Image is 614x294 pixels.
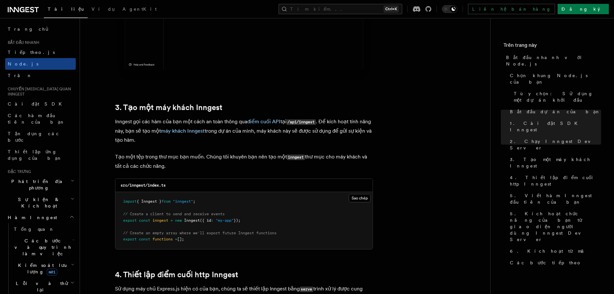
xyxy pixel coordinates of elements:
[152,237,173,241] span: functions
[175,218,182,223] span: new
[8,50,55,55] font: Tiếp theo.js
[510,248,588,254] font: 6. Kích hoạt từ mã
[442,5,457,13] button: Chuyển đổi chế độ tối
[507,117,601,136] a: 1. Cài đặt SDK Inngest
[8,169,31,174] font: Đặc trưng
[5,98,76,110] a: Cài đặt SDK
[558,4,609,14] a: Đăng ký
[507,154,601,172] a: 3. Tạo một máy khách Inngest
[5,70,76,81] a: Trăn
[507,257,601,269] a: Các bước tiếp theo
[507,106,601,117] a: Bắt đầu dự án của bạn
[5,46,76,58] a: Tiếp theo.js
[8,113,65,125] font: Các hàm đầu tiên của bạn
[161,199,171,204] span: from
[514,91,593,103] font: Tùy chọn: Sử dụng một dự án khởi đầu
[5,23,76,35] a: Trang chủ
[115,103,222,112] a: 3. Tạo một máy khách Inngest
[11,259,76,278] button: Kiểm soát lưu lượngmới
[510,73,588,85] font: Chọn khung Node.js của bạn
[139,218,150,223] span: const
[119,2,161,17] a: AgentKit
[115,270,238,279] font: 4. Thiết lập điểm cuối http Inngest
[5,146,76,164] a: Thiết lập ứng dụng của bạn
[177,237,184,241] span: [];
[18,197,60,208] font: Sự kiện & Kích hoạt
[510,193,592,205] font: 5. Viết hàm Inngest đầu tiên của bạn
[11,179,67,190] font: Phát triển địa phương
[8,73,32,78] font: Trăn
[139,237,150,241] span: const
[503,42,537,48] font: Trên trang này
[510,121,581,132] font: 1. Cài đặt SDK Inngest
[123,218,137,223] span: export
[5,110,76,128] a: Các hàm đầu tiên của bạn
[121,183,166,188] code: src/inngest/index.ts
[161,128,205,134] a: máy khách Inngest
[8,149,62,161] font: Thiết lập ứng dụng của bạn
[88,2,119,17] a: Ví dụ
[8,87,71,96] font: Chuyến [MEDICAL_DATA] quan Inngest
[49,270,55,274] font: mới
[300,287,313,292] code: serve
[290,6,346,12] font: Tìm kiếm...
[510,260,582,265] font: Các bước tiếp theo
[507,70,601,88] a: Chọn khung Node.js của bạn
[507,245,601,257] a: 6. Kích hoạt từ mã
[216,218,234,223] span: "my-app"
[349,194,371,202] button: Sao chép
[175,237,177,241] span: =
[511,88,601,106] a: Tùy chọn: Sử dụng một dự án khởi đầu
[506,55,585,66] font: Bắt đầu nhanh với Node.js
[247,118,280,125] a: điểm cuối API
[507,190,601,208] a: 5. Viết hàm Inngest đầu tiên của bạn
[278,4,402,14] button: Tìm kiếm...Ctrl+K
[171,218,173,223] span: =
[287,119,316,125] code: /api/inngest
[14,227,54,232] font: Tổng quan
[5,58,76,70] a: Node.js
[137,199,161,204] span: { Inngest }
[152,218,168,223] span: inngest
[48,6,84,12] font: Tài liệu
[8,131,60,143] font: Tận dụng các bước
[472,6,551,12] font: Liên hệ bán hàng
[11,235,76,259] button: Các bước và quy trình làm việc
[287,155,305,160] code: inngest
[8,40,39,45] font: Bắt đầu nhanh
[8,26,48,32] font: Trang chủ
[122,6,157,12] font: AgentKit
[123,212,225,216] span: // Create a client to send and receive events
[11,223,76,235] a: Tổng quan
[8,215,57,220] font: Hàm Inngest
[92,6,115,12] font: Ví dụ
[510,211,591,242] font: 5. Kích hoạt chức năng của bạn từ giao diện người dùng Inngest Dev Server
[115,103,222,112] font: 3. Tạo một máy khách Inngest
[211,218,213,223] span: :
[468,4,555,14] a: Liên hệ bán hàng
[5,212,76,223] button: Hàm Inngest
[507,172,601,190] a: 4. Thiết lập điểm cuối http Inngest
[123,237,137,241] span: export
[115,286,300,292] font: Sử dụng máy chủ Express.js hiện có của bạn, chúng ta sẽ thiết lập Inngest bằng
[184,218,200,223] span: Inngest
[503,52,601,70] a: Bắt đầu nhanh với Node.js
[44,2,88,18] a: Tài liệu
[173,199,193,204] span: "inngest"
[5,176,76,194] button: Phát triển địa phương
[8,101,66,106] font: Cài đặt SDK
[507,208,601,245] a: 5. Kích hoạt chức năng của bạn từ giao diện người dùng Inngest Dev Server
[5,194,76,212] button: Sự kiện & Kích hoạt
[115,270,238,279] a: 4. Thiết lập điểm cuối http Inngest
[510,157,590,168] font: 3. Tạo một máy khách Inngest
[561,6,605,12] font: Đăng ký
[18,263,67,274] font: Kiểm soát lưu lượng
[510,139,600,150] font: 2. Chạy Inngest Dev Server
[280,118,287,125] font: tại
[200,218,211,223] span: ({ id
[5,128,76,146] a: Tận dụng các bước
[16,281,68,292] font: Lỗi và thử lại
[384,6,398,12] kbd: Ctrl+K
